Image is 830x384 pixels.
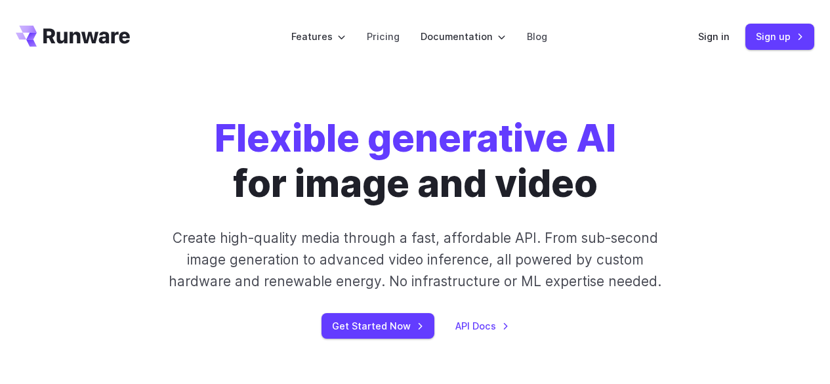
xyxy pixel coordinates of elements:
[698,29,730,44] a: Sign in
[367,29,400,44] a: Pricing
[421,29,506,44] label: Documentation
[159,227,671,293] p: Create high-quality media through a fast, affordable API. From sub-second image generation to adv...
[291,29,346,44] label: Features
[322,313,434,339] a: Get Started Now
[215,116,616,206] h1: for image and video
[745,24,814,49] a: Sign up
[455,318,509,333] a: API Docs
[215,115,616,161] strong: Flexible generative AI
[16,26,130,47] a: Go to /
[527,29,547,44] a: Blog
